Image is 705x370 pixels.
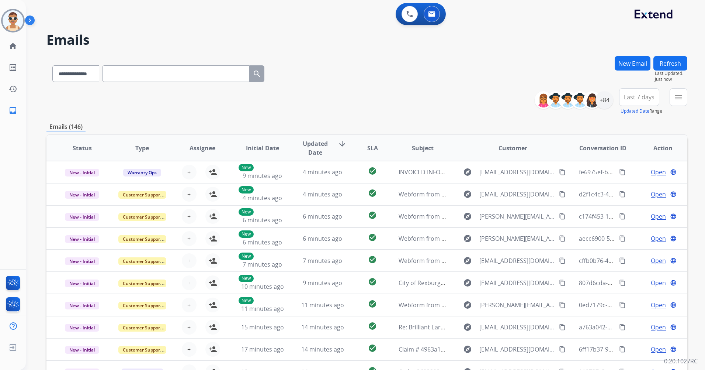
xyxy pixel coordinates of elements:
[463,168,472,177] mat-icon: explore
[619,302,626,308] mat-icon: content_copy
[368,167,377,175] mat-icon: check_circle
[241,345,284,353] span: 17 minutes ago
[239,253,254,260] p: New
[579,279,692,287] span: 807d6cda-d2b5-435a-81fe-7091e83e41c9
[118,235,166,243] span: Customer Support
[621,108,662,114] span: Range
[651,301,666,309] span: Open
[463,345,472,354] mat-icon: explore
[399,212,657,220] span: Webform from [PERSON_NAME][EMAIL_ADDRESS][PERSON_NAME][DOMAIN_NAME] on [DATE]
[463,278,472,287] mat-icon: explore
[243,194,282,202] span: 4 minutes ago
[670,346,677,353] mat-icon: language
[208,278,217,287] mat-icon: person_add
[243,216,282,224] span: 6 minutes ago
[182,298,197,312] button: +
[65,213,99,221] span: New - Initial
[239,186,254,193] p: New
[65,191,99,199] span: New - Initial
[182,187,197,202] button: +
[368,277,377,286] mat-icon: check_circle
[368,344,377,353] mat-icon: check_circle
[670,280,677,286] mat-icon: language
[579,168,688,176] span: fe6975ef-bbc6-449a-a169-362408fb7bf5
[118,324,166,332] span: Customer Support
[479,301,555,309] span: [PERSON_NAME][EMAIL_ADDRESS][PERSON_NAME][DOMAIN_NAME]
[8,63,17,72] mat-icon: list_alt
[65,169,99,177] span: New - Initial
[8,42,17,51] mat-icon: home
[303,279,342,287] span: 9 minutes ago
[463,323,472,332] mat-icon: explore
[239,297,254,304] p: New
[621,108,649,114] button: Updated Date
[670,213,677,220] mat-icon: language
[303,190,342,198] span: 4 minutes ago
[301,323,344,331] span: 14 minutes ago
[579,144,626,153] span: Conversation ID
[619,169,626,175] mat-icon: content_copy
[619,191,626,198] mat-icon: content_copy
[118,280,166,287] span: Customer Support
[399,323,547,331] span: Re: Brilliant Earth: RE-Repair Order #20241264351RP3
[412,144,434,153] span: Subject
[579,190,690,198] span: d2f1c4c3-47c4-4856-b0f3-d4dd09c087b3
[670,235,677,242] mat-icon: language
[123,169,161,177] span: Warranty Ops
[559,257,566,264] mat-icon: content_copy
[368,211,377,220] mat-icon: check_circle
[182,209,197,224] button: +
[399,234,611,243] span: Webform from [PERSON_NAME][EMAIL_ADDRESS][DOMAIN_NAME] on [DATE]
[651,345,666,354] span: Open
[399,301,657,309] span: Webform from [PERSON_NAME][EMAIL_ADDRESS][PERSON_NAME][DOMAIN_NAME] on [DATE]
[187,323,191,332] span: +
[239,275,254,282] p: New
[559,169,566,175] mat-icon: content_copy
[46,122,86,131] p: Emails (146)
[368,233,377,242] mat-icon: check_circle
[368,189,377,198] mat-icon: check_circle
[559,324,566,330] mat-icon: content_copy
[651,190,666,199] span: Open
[651,278,666,287] span: Open
[243,260,282,268] span: 7 minutes ago
[619,324,626,330] mat-icon: content_copy
[208,168,217,177] mat-icon: person_add
[619,88,659,106] button: Last 7 days
[579,257,691,265] span: cffb0b76-4b74-4749-8e4d-c2c607d1229e
[187,168,191,177] span: +
[239,230,254,238] p: New
[208,301,217,309] mat-icon: person_add
[187,190,191,199] span: +
[187,212,191,221] span: +
[670,302,677,308] mat-icon: language
[187,234,191,243] span: +
[73,144,92,153] span: Status
[479,256,555,265] span: [EMAIL_ADDRESS][DOMAIN_NAME]
[3,10,23,31] img: avatar
[65,257,99,265] span: New - Initial
[187,301,191,309] span: +
[46,32,687,47] h2: Emails
[253,69,261,78] mat-icon: search
[118,213,166,221] span: Customer Support
[241,305,284,313] span: 11 minutes ago
[619,257,626,264] mat-icon: content_copy
[239,164,254,171] p: New
[118,346,166,354] span: Customer Support
[579,345,684,353] span: 6ff17b37-93f6-43c8-8f66-cfd0564dfb2c
[246,144,279,153] span: Initial Date
[619,280,626,286] mat-icon: content_copy
[664,357,698,366] p: 0.20.1027RC
[479,323,555,332] span: [EMAIL_ADDRESS][DOMAIN_NAME]
[303,168,342,176] span: 4 minutes ago
[301,301,344,309] span: 11 minutes ago
[182,253,197,268] button: +
[118,302,166,309] span: Customer Support
[303,257,342,265] span: 7 minutes ago
[670,324,677,330] mat-icon: language
[651,212,666,221] span: Open
[241,323,284,331] span: 15 minutes ago
[118,191,166,199] span: Customer Support
[499,144,527,153] span: Customer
